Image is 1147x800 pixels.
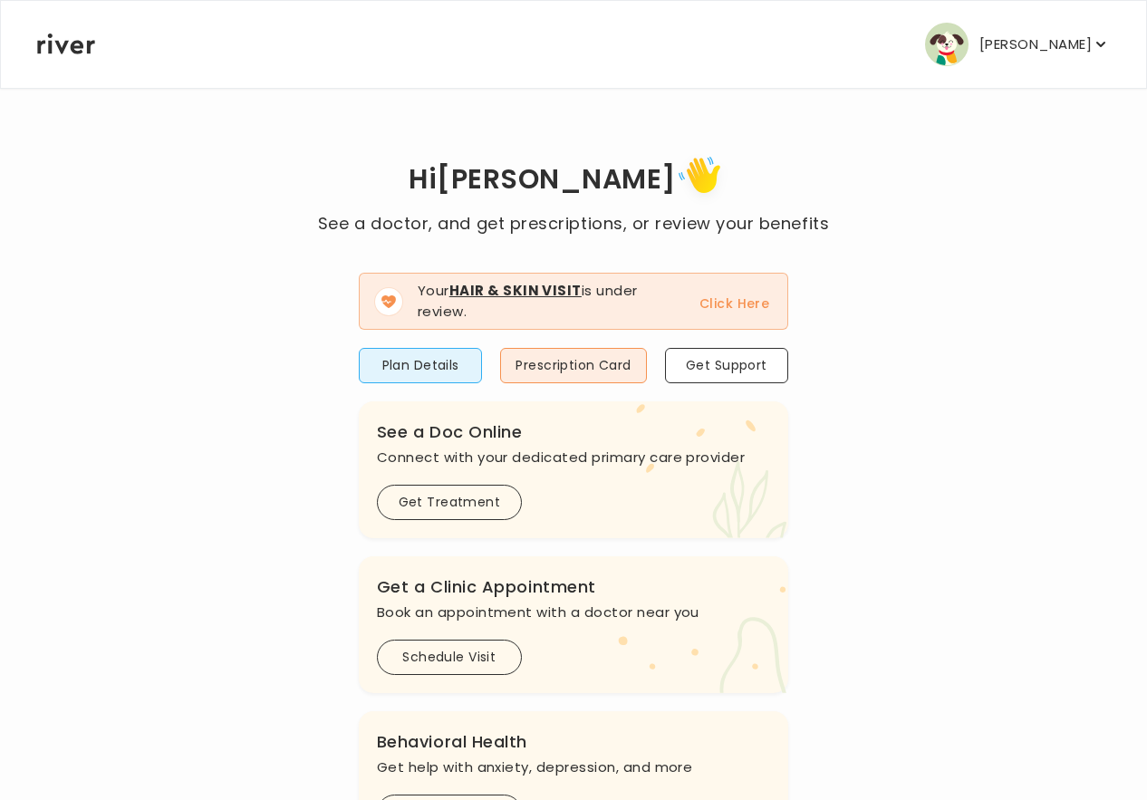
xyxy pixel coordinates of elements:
button: user avatar[PERSON_NAME] [925,23,1110,66]
button: Plan Details [359,348,483,383]
p: Book an appointment with a doctor near you [377,600,770,625]
h3: Behavioral Health [377,729,770,755]
button: Get Treatment [377,485,522,520]
p: Get help with anxiety, depression, and more [377,755,770,780]
p: See a doctor, and get prescriptions, or review your benefits [318,211,829,236]
button: Click Here [699,293,769,314]
h1: Hi [PERSON_NAME] [318,150,829,211]
p: Connect with your dedicated primary care provider [377,445,770,470]
p: Your is under review. [418,281,678,322]
button: Get Support [665,348,789,383]
h3: See a Doc Online [377,419,770,445]
p: [PERSON_NAME] [979,32,1092,57]
h3: Get a Clinic Appointment [377,574,770,600]
button: Schedule Visit [377,640,522,675]
button: Prescription Card [500,348,646,383]
strong: Hair & Skin Visit [449,281,582,300]
img: user avatar [925,23,969,66]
